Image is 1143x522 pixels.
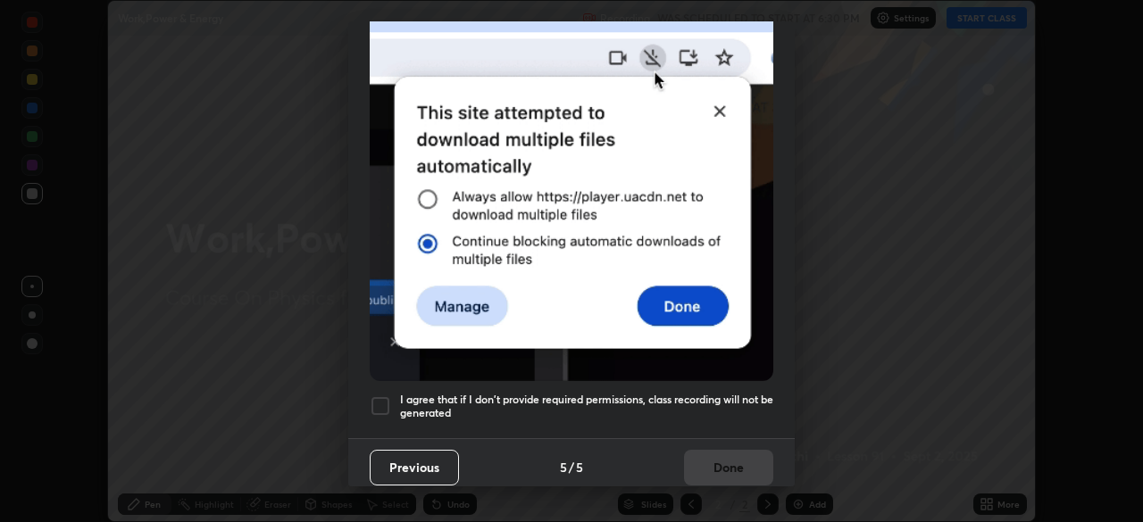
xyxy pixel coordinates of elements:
h4: / [569,458,574,476]
button: Previous [370,450,459,485]
h4: 5 [576,458,583,476]
h4: 5 [560,458,567,476]
h5: I agree that if I don't provide required permissions, class recording will not be generated [400,393,773,420]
